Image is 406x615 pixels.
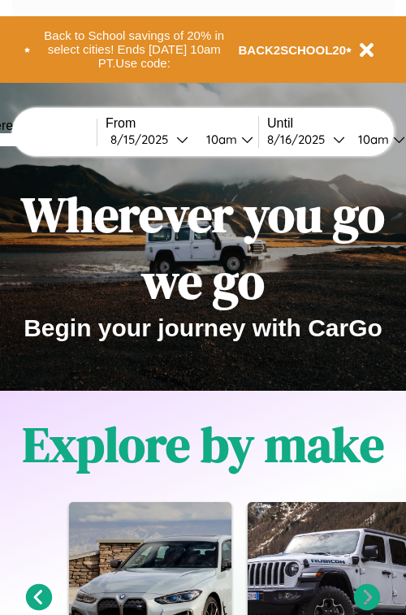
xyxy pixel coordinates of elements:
button: Back to School savings of 20% in select cities! Ends [DATE] 10am PT.Use code: [30,24,239,75]
h1: Explore by make [23,411,384,478]
div: 8 / 16 / 2025 [267,132,333,147]
div: 10am [198,132,241,147]
div: 8 / 15 / 2025 [110,132,176,147]
b: BACK2SCHOOL20 [239,43,347,57]
div: 10am [350,132,393,147]
button: 10am [193,131,258,148]
button: 8/15/2025 [106,131,193,148]
label: From [106,116,258,131]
